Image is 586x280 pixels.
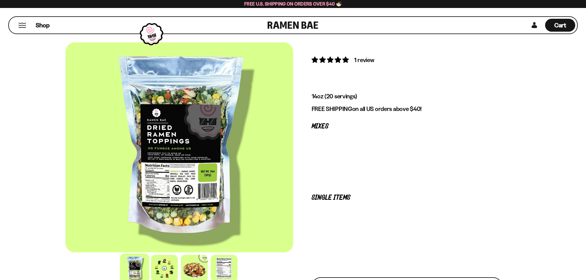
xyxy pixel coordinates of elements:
div: Cart [545,17,575,34]
a: Shop [36,19,50,32]
strong: FREE SHIPPING [312,105,352,112]
p: on all US orders above $40! [312,105,502,113]
span: 1 review [354,56,374,64]
p: Single Items [312,195,502,201]
span: Cart [554,22,566,29]
button: Mobile Menu Trigger [18,23,26,28]
span: 5.00 stars [312,56,350,64]
span: Free U.S. Shipping on Orders over $40 🍜 [244,1,342,7]
p: Mixes [312,124,502,129]
span: Shop [36,21,50,30]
